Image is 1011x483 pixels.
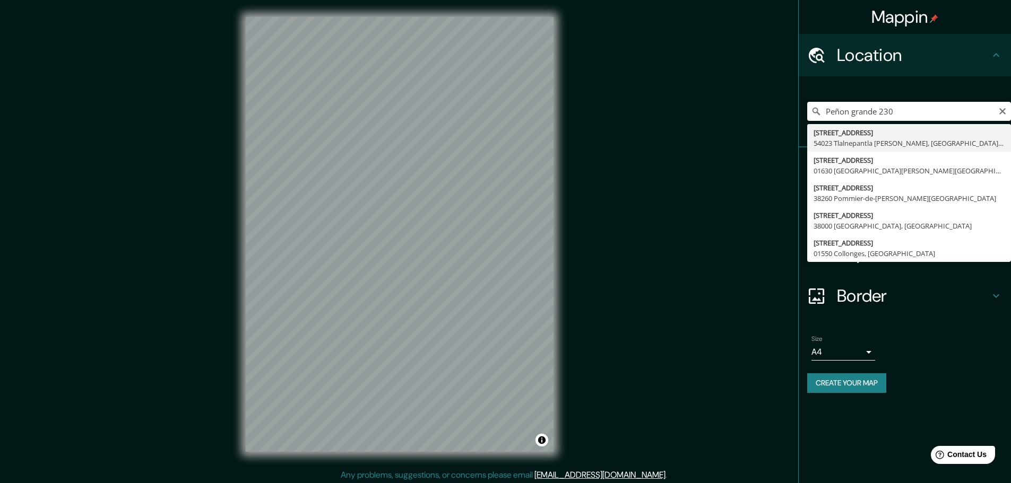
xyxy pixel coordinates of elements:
input: Pick your city or area [807,102,1011,121]
a: [EMAIL_ADDRESS][DOMAIN_NAME] [534,469,666,480]
iframe: Help widget launcher [917,442,999,471]
h4: Border [837,285,990,306]
div: Location [799,34,1011,76]
h4: Location [837,45,990,66]
div: [STREET_ADDRESS] [814,127,1005,138]
div: Border [799,275,1011,317]
div: [STREET_ADDRESS] [814,182,1005,193]
div: 01550 Collonges, [GEOGRAPHIC_DATA] [814,248,1005,259]
div: 38000 [GEOGRAPHIC_DATA], [GEOGRAPHIC_DATA] [814,221,1005,231]
p: Any problems, suggestions, or concerns please email . [341,469,667,481]
div: [STREET_ADDRESS] [814,238,1005,248]
h4: Mappin [871,6,939,28]
div: Style [799,190,1011,232]
div: 38260 Pommier-de-[PERSON_NAME][GEOGRAPHIC_DATA] [814,193,1005,204]
div: 01630 [GEOGRAPHIC_DATA][PERSON_NAME][GEOGRAPHIC_DATA] [814,165,1005,176]
div: 54023 Tlalnepantla [PERSON_NAME], [GEOGRAPHIC_DATA], [GEOGRAPHIC_DATA] [814,138,1005,148]
div: [STREET_ADDRESS] [814,155,1005,165]
div: [STREET_ADDRESS] [814,210,1005,221]
img: pin-icon.png [930,14,938,23]
button: Toggle attribution [535,434,548,446]
div: A4 [811,344,875,361]
label: Size [811,335,823,344]
button: Create your map [807,373,886,393]
div: Pins [799,147,1011,190]
div: Layout [799,232,1011,275]
h4: Layout [837,243,990,264]
button: Clear [998,106,1007,116]
canvas: Map [246,17,554,452]
div: . [667,469,669,481]
div: . [669,469,671,481]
